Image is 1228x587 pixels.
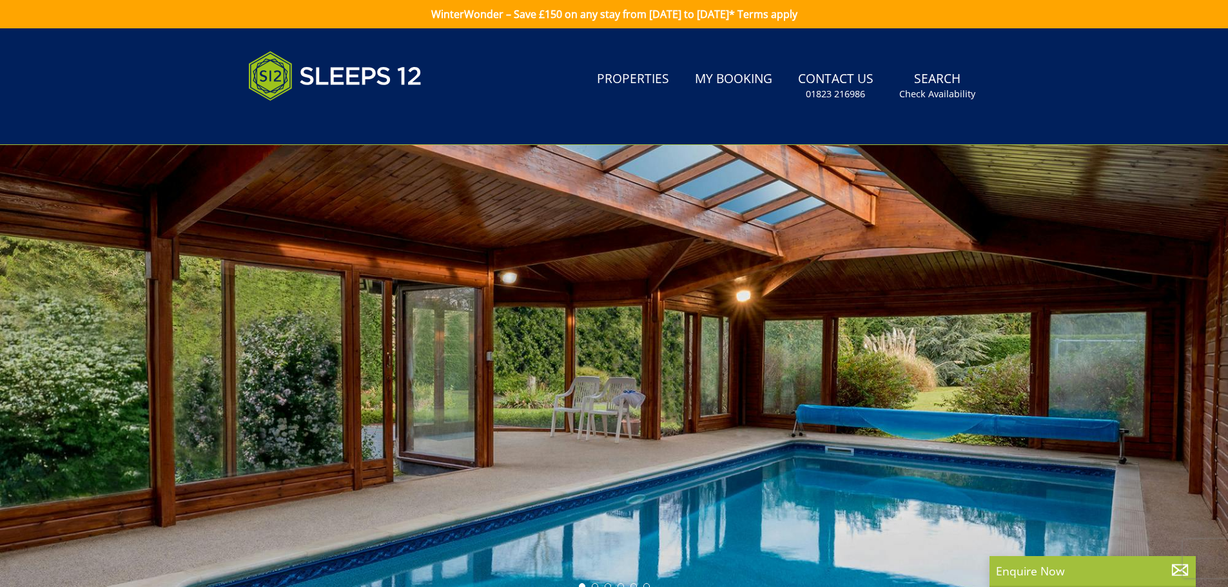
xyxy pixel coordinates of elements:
[690,65,777,94] a: My Booking
[242,116,377,127] iframe: Customer reviews powered by Trustpilot
[793,65,879,107] a: Contact Us01823 216986
[806,88,865,101] small: 01823 216986
[248,44,422,108] img: Sleeps 12
[899,88,975,101] small: Check Availability
[894,65,980,107] a: SearchCheck Availability
[592,65,674,94] a: Properties
[996,563,1189,579] p: Enquire Now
